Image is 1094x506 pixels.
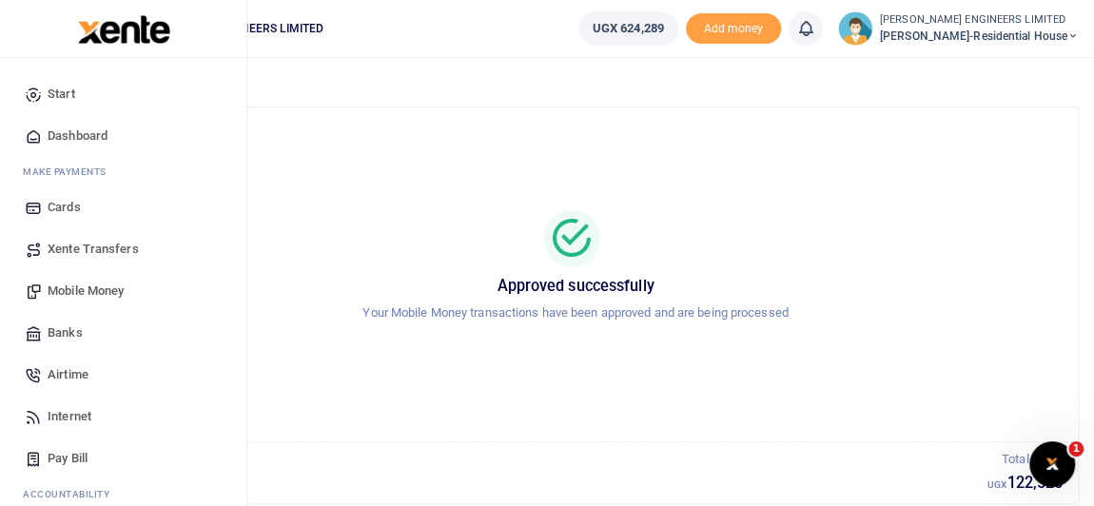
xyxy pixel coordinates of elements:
a: Xente Transfers [15,228,231,270]
span: [PERSON_NAME]-Residential House [880,28,1079,45]
a: logo-small logo-large logo-large [76,21,170,35]
li: Wallet ballance [571,11,686,46]
li: M [15,157,231,186]
a: Mobile Money [15,270,231,312]
a: profile-user [PERSON_NAME] ENGINEERS LIMITED [PERSON_NAME]-Residential House [838,11,1079,46]
span: Cards [48,198,81,217]
span: Mobile Money [48,282,124,301]
p: Total Transactions [88,450,987,470]
p: Your Mobile Money transactions have been approved and are being processed [96,303,1055,323]
a: Cards [15,186,231,228]
h5: 122,525 [987,474,1063,493]
span: Xente Transfers [48,240,139,259]
span: 1 [1068,441,1084,457]
h5: 1 [88,474,987,493]
span: ake Payments [32,165,107,179]
a: Add money [686,20,781,34]
span: UGX 624,289 [593,19,664,38]
img: logo-large [78,15,170,44]
a: Internet [15,396,231,438]
span: Add money [686,13,781,45]
span: Internet [48,407,91,426]
span: Pay Bill [48,449,88,468]
img: profile-user [838,11,872,46]
span: countability [37,487,109,501]
p: Total Value [987,450,1063,470]
span: Start [48,85,75,104]
span: Dashboard [48,126,107,146]
h5: Approved successfully [96,277,1055,296]
iframe: Intercom live chat [1029,441,1075,487]
span: Banks [48,323,83,342]
a: Dashboard [15,115,231,157]
li: Toup your wallet [686,13,781,45]
a: Banks [15,312,231,354]
a: UGX 624,289 [578,11,678,46]
a: Start [15,73,231,115]
small: [PERSON_NAME] ENGINEERS LIMITED [880,12,1079,29]
a: Pay Bill [15,438,231,479]
span: Airtime [48,365,88,384]
a: Airtime [15,354,231,396]
small: UGX [987,479,1006,490]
